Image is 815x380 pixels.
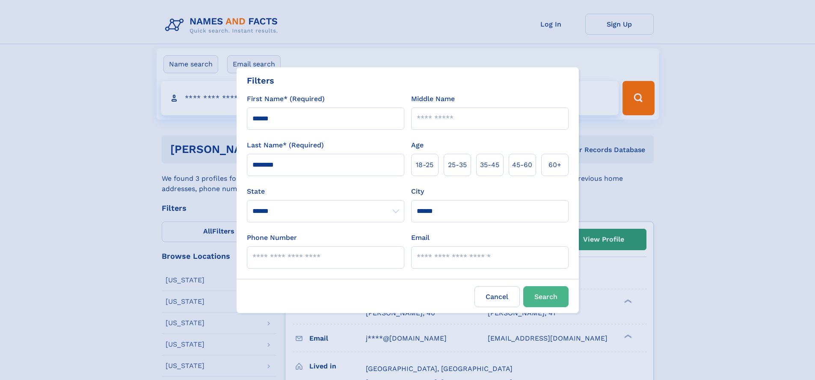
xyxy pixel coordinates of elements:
span: 18‑25 [416,160,433,170]
span: 45‑60 [512,160,532,170]
div: Filters [247,74,274,87]
label: State [247,186,404,197]
span: 35‑45 [480,160,499,170]
label: Cancel [474,286,520,307]
label: City [411,186,424,197]
label: Phone Number [247,233,297,243]
label: Middle Name [411,94,455,104]
label: Email [411,233,430,243]
label: Last Name* (Required) [247,140,324,150]
span: 60+ [548,160,561,170]
button: Search [523,286,569,307]
label: Age [411,140,424,150]
label: First Name* (Required) [247,94,325,104]
span: 25‑35 [448,160,467,170]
